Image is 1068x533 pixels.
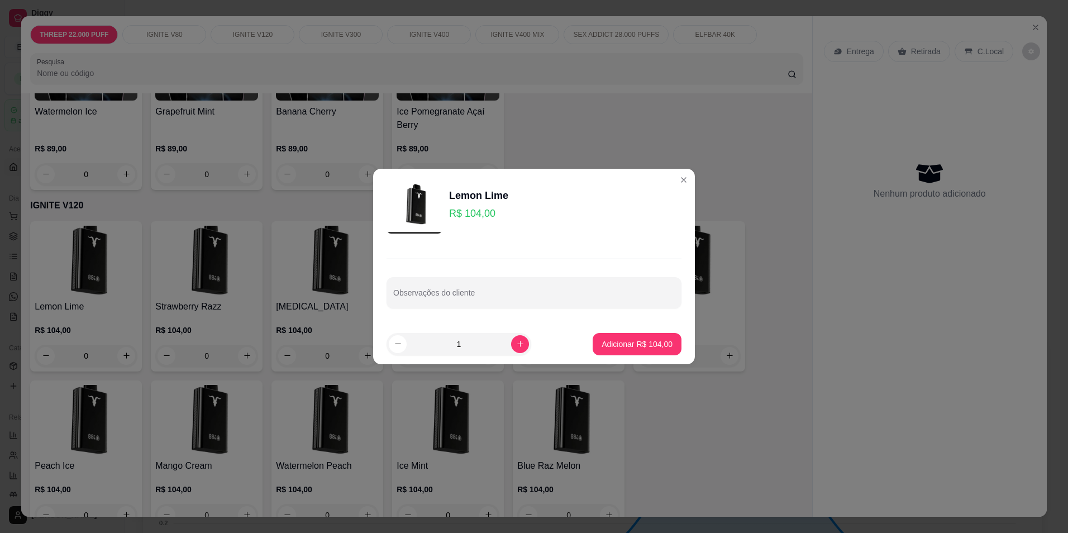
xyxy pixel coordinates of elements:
button: increase-product-quantity [511,335,529,353]
button: Close [675,171,693,189]
button: decrease-product-quantity [389,335,407,353]
img: product-image [387,178,442,234]
input: Observações do cliente [393,292,675,303]
p: Adicionar R$ 104,00 [602,339,673,350]
div: Lemon Lime [449,188,508,203]
button: Adicionar R$ 104,00 [593,333,681,355]
p: R$ 104,00 [449,206,508,221]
